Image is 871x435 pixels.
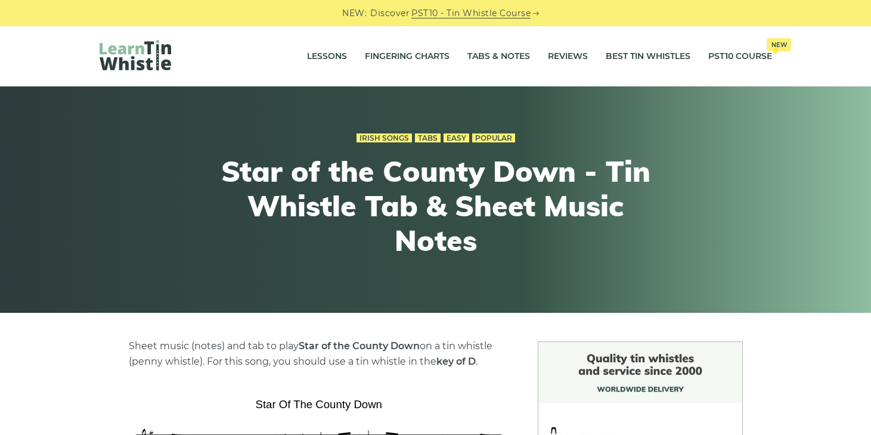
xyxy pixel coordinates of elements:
[357,133,412,143] a: Irish Songs
[472,133,515,143] a: Popular
[415,133,441,143] a: Tabs
[606,42,690,72] a: Best Tin Whistles
[216,154,655,257] h1: Star of the County Down - Tin Whistle Tab & Sheet Music Notes
[436,356,476,367] strong: key of D
[467,42,530,72] a: Tabs & Notes
[365,42,450,72] a: Fingering Charts
[307,42,347,72] a: Lessons
[129,338,509,369] p: Sheet music (notes) and tab to play on a tin whistle (penny whistle). For this song, you should u...
[548,42,588,72] a: Reviews
[444,133,469,143] a: Easy
[299,340,420,352] strong: Star of the County Down
[100,40,171,70] img: LearnTinWhistle.com
[708,42,772,72] a: PST10 CourseNew
[767,38,791,51] span: New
